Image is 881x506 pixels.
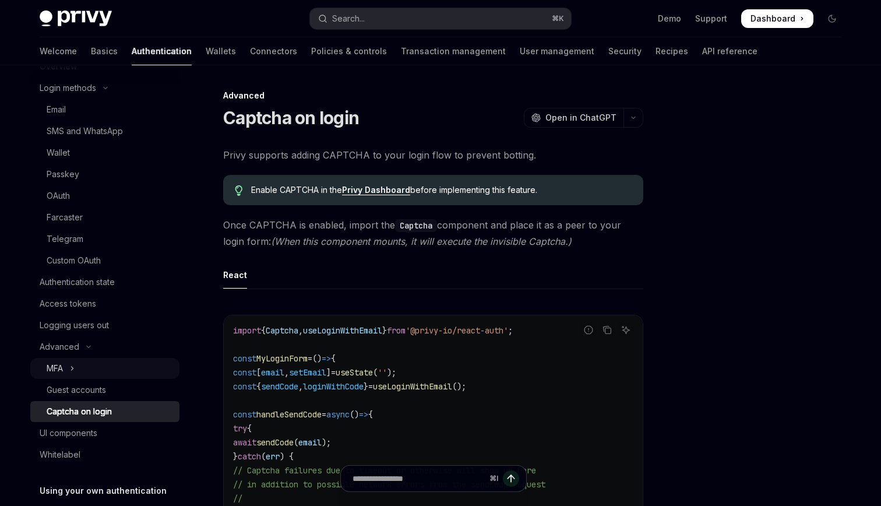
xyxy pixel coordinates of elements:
span: import [233,325,261,336]
span: { [261,325,266,336]
a: Custom OAuth [30,250,179,271]
span: Privy supports adding CAPTCHA to your login flow to prevent botting. [223,147,643,163]
a: Basics [91,37,118,65]
span: const [233,353,256,364]
span: ( [373,367,378,378]
span: } [364,381,368,392]
a: Wallets [206,37,236,65]
span: , [298,325,303,336]
h1: Captcha on login [223,107,359,128]
span: async [326,409,350,420]
span: sendCode [256,437,294,448]
button: Ask AI [618,322,633,338]
a: Wallet [30,142,179,163]
button: Toggle MFA section [30,358,179,379]
div: Whitelabel [40,448,80,462]
span: const [233,409,256,420]
a: Recipes [656,37,688,65]
span: ); [322,437,331,448]
a: Access tokens [30,293,179,314]
span: sendCode [261,381,298,392]
span: (); [452,381,466,392]
span: , [298,381,303,392]
button: Report incorrect code [581,322,596,338]
div: Advanced [223,90,643,101]
a: OAuth [30,185,179,206]
a: Passkey [30,164,179,185]
span: email [261,367,284,378]
div: Farcaster [47,210,83,224]
span: const [233,381,256,392]
span: MyLoginForm [256,353,308,364]
span: , [284,367,289,378]
div: Login methods [40,81,96,95]
span: ] [326,367,331,378]
span: err [266,451,280,462]
a: Dashboard [741,9,813,28]
button: Toggle Login methods section [30,78,179,99]
span: = [331,367,336,378]
div: Passkey [47,167,79,181]
span: loginWithCode [303,381,364,392]
span: ; [508,325,513,336]
span: Dashboard [750,13,795,24]
span: => [322,353,331,364]
div: OAuth [47,189,70,203]
span: useLoginWithEmail [303,325,382,336]
span: ⌘ K [552,14,564,23]
span: ( [261,451,266,462]
span: { [247,423,252,434]
div: Access tokens [40,297,96,311]
span: { [331,353,336,364]
span: Open in ChatGPT [545,112,616,124]
a: Farcaster [30,207,179,228]
a: User management [520,37,594,65]
a: Guest accounts [30,379,179,400]
span: } [382,325,387,336]
span: '' [378,367,387,378]
span: { [256,381,261,392]
span: '@privy-io/react-auth' [406,325,508,336]
div: Logging users out [40,318,109,332]
span: = [322,409,326,420]
span: from [387,325,406,336]
div: Captcha on login [47,405,112,419]
a: Connectors [250,37,297,65]
span: email [298,437,322,448]
button: Copy the contents from the code block [600,322,615,338]
span: try [233,423,247,434]
span: ); [387,367,396,378]
code: Captcha [395,219,437,232]
a: Whitelabel [30,444,179,465]
span: = [308,353,312,364]
a: Demo [658,13,681,24]
div: Search... [332,12,365,26]
span: Captcha [266,325,298,336]
a: Welcome [40,37,77,65]
div: Telegram [47,232,83,246]
a: Telegram [30,229,179,250]
input: Ask a question... [353,466,485,491]
span: ( [294,437,298,448]
em: (When this component mounts, it will execute the invisible Captcha.) [271,236,572,247]
a: Security [608,37,642,65]
div: Custom OAuth [47,254,101,268]
span: } [233,451,238,462]
span: catch [238,451,261,462]
button: Toggle dark mode [823,9,841,28]
span: await [233,437,256,448]
button: Send message [503,470,519,487]
div: Advanced [40,340,79,354]
div: Guest accounts [47,383,106,397]
span: handleSendCode [256,409,322,420]
div: UI components [40,426,97,440]
span: setEmail [289,367,326,378]
span: = [368,381,373,392]
span: useState [336,367,373,378]
a: Captcha on login [30,401,179,422]
a: Authentication state [30,272,179,293]
span: () [312,353,322,364]
span: () [350,409,359,420]
a: API reference [702,37,757,65]
button: Open search [310,8,571,29]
